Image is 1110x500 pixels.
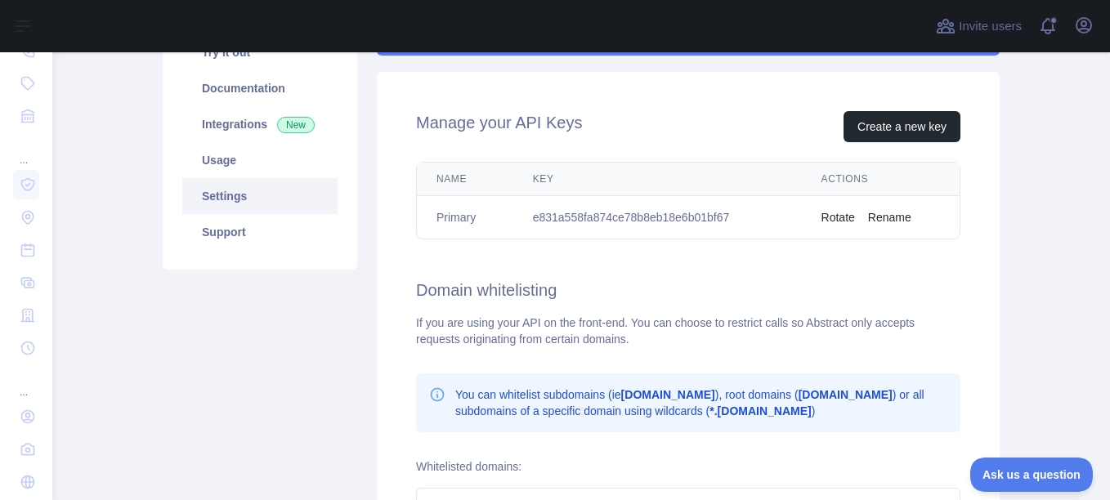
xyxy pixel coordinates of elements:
[821,209,855,225] button: Rotate
[277,117,315,133] span: New
[182,142,338,178] a: Usage
[182,34,338,70] a: Try it out
[13,134,39,167] div: ...
[513,196,802,239] td: e831a558fa874ce78b8eb18e6b01bf67
[844,111,960,142] button: Create a new key
[182,214,338,250] a: Support
[802,163,960,196] th: Actions
[417,163,513,196] th: Name
[799,388,893,401] b: [DOMAIN_NAME]
[416,279,960,301] h2: Domain whitelisting
[182,70,338,106] a: Documentation
[416,460,521,473] label: Whitelisted domains:
[455,386,947,419] p: You can whitelist subdomains (ie ), root domains ( ) or all subdomains of a specific domain using...
[959,17,1022,36] span: Invite users
[621,388,715,401] b: [DOMAIN_NAME]
[416,111,582,142] h2: Manage your API Keys
[182,178,338,214] a: Settings
[970,458,1094,492] iframe: Toggle Customer Support
[513,163,802,196] th: Key
[709,404,811,417] b: *.[DOMAIN_NAME]
[933,13,1025,39] button: Invite users
[416,315,960,347] div: If you are using your API on the front-end. You can choose to restrict calls so Abstract only acc...
[13,366,39,399] div: ...
[182,106,338,142] a: Integrations New
[868,209,911,225] button: Rename
[417,196,513,239] td: Primary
